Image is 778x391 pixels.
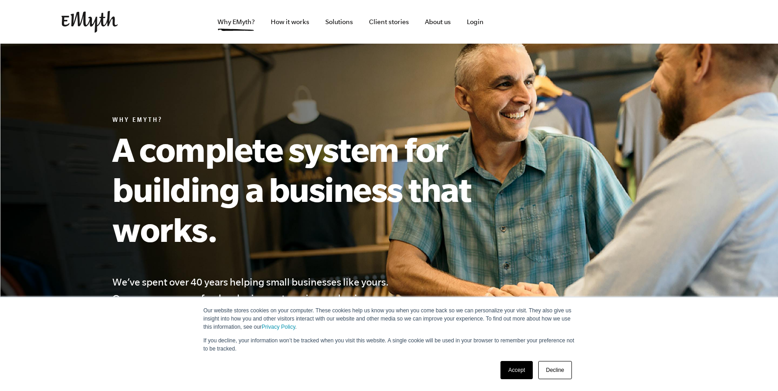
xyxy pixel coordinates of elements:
p: If you decline, your information won’t be tracked when you visit this website. A single cookie wi... [203,336,575,353]
h1: A complete system for building a business that works. [112,129,513,249]
h6: Why EMyth? [112,116,513,125]
a: Accept [500,361,533,379]
iframe: Embedded CTA [521,12,616,32]
a: Privacy Policy [262,324,295,330]
h4: We’ve spent over 40 years helping small businesses like yours. Our proven process for developing ... [112,274,407,356]
a: Decline [538,361,572,379]
iframe: Embedded CTA [621,12,717,32]
p: Our website stores cookies on your computer. These cookies help us know you when you come back so... [203,306,575,331]
img: EMyth [61,11,118,33]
